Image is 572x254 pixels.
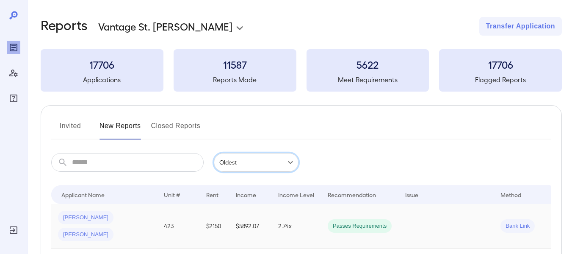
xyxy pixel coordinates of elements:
[41,75,163,85] h5: Applications
[405,190,419,200] div: Issue
[41,58,163,71] h3: 17706
[41,49,562,92] summary: 17706Applications11587Reports Made5622Meet Requirements17706Flagged Reports
[199,204,229,248] td: $2150
[500,190,521,200] div: Method
[307,58,429,71] h3: 5622
[58,231,113,239] span: [PERSON_NAME]
[479,17,562,36] button: Transfer Application
[278,190,314,200] div: Income Level
[328,190,376,200] div: Recommendation
[164,190,180,200] div: Unit #
[7,66,20,80] div: Manage Users
[174,75,296,85] h5: Reports Made
[41,17,88,36] h2: Reports
[214,153,298,172] div: Oldest
[236,190,256,200] div: Income
[7,41,20,54] div: Reports
[98,20,232,33] p: Vantage St. [PERSON_NAME]
[229,204,271,248] td: $5892.07
[7,92,20,105] div: FAQ
[328,222,392,230] span: Passes Requirements
[157,204,199,248] td: 423
[174,58,296,71] h3: 11587
[439,75,562,85] h5: Flagged Reports
[51,119,89,140] button: Invited
[439,58,562,71] h3: 17706
[151,119,201,140] button: Closed Reports
[58,214,113,222] span: [PERSON_NAME]
[271,204,321,248] td: 2.74x
[206,190,220,200] div: Rent
[307,75,429,85] h5: Meet Requirements
[99,119,141,140] button: New Reports
[61,190,105,200] div: Applicant Name
[7,223,20,237] div: Log Out
[500,222,535,230] span: Bank Link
